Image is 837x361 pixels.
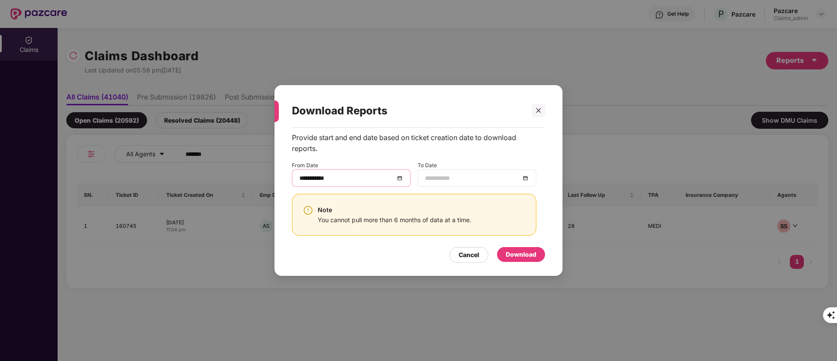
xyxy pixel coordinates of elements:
[318,215,471,225] div: You cannot pull more than 6 months of data at a time.
[459,250,479,260] div: Cancel
[318,205,471,215] div: Note
[303,205,313,216] img: svg+xml;base64,PHN2ZyBpZD0iV2FybmluZ18tXzI0eDI0IiBkYXRhLW5hbWU9Ildhcm5pbmcgLSAyNHgyNCIgeG1sbnM9Im...
[292,94,524,128] div: Download Reports
[535,107,542,113] span: close
[418,162,536,187] div: To Date
[506,250,536,259] div: Download
[292,162,411,187] div: From Date
[292,132,536,154] div: Provide start and end date based on ticket creation date to download reports.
